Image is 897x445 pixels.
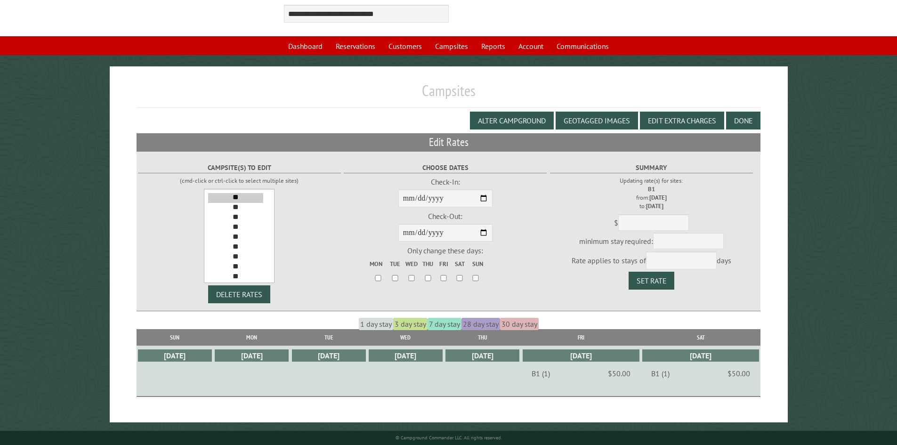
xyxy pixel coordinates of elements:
span: Check-In: [431,177,460,186]
div: [DATE] [523,349,639,362]
a: Communications [551,37,614,55]
button: DELETE RATES [208,285,270,303]
span: 28 day stay [461,318,500,330]
button: Alter Campground [470,112,554,129]
a: Customers [383,37,428,55]
dt: B1 (1) [532,369,550,378]
label: Summary [550,162,753,173]
dt: B1 (1) [651,369,670,378]
small: © Campground Commander LLC. All rights reserved. [396,435,502,441]
button: Set Rate [629,272,674,290]
th: Sun [137,329,213,346]
span: 30 day stay [500,318,539,330]
div: [DATE] [369,349,443,362]
th: Fri [521,329,641,346]
label: Campsite(s) to edit [138,162,341,173]
a: Campsites [429,37,474,55]
dd: $50.00 [727,369,750,378]
button: Geotagged Images [556,112,638,129]
div: [DATE] [138,349,212,362]
span: Check-Out: [428,211,462,221]
span: 1 day stay [359,318,393,330]
h1: Campsites [137,81,761,107]
label: Fri [436,259,452,268]
label: Wed [404,259,420,268]
label: Thu [420,259,436,268]
button: Edit Extra Charges [640,112,724,129]
span: $ [614,218,618,227]
span: 7 day stay [428,318,461,330]
th: Mon [213,329,290,346]
span: Only change these days: [407,246,483,255]
div: [DATE] [215,349,289,362]
div: [DATE] [445,349,519,362]
strong: [DATE] [649,194,667,202]
h2: Edit Rates [137,134,761,152]
th: Tue [290,329,367,346]
div: [DATE] [642,349,759,362]
a: Reports [476,37,511,55]
strong: [DATE] [646,202,663,210]
dd: $50.00 [608,369,630,378]
a: Reservations [330,37,381,55]
label: Sun [468,259,483,268]
strong: B1 [648,185,655,193]
fieldset: minimum stay required: Rate applies to stays of days [550,159,753,290]
label: Choose Dates [344,162,547,173]
button: Done [726,112,760,129]
th: Wed [367,329,444,346]
label: Tue [388,259,403,268]
th: Sat [641,329,760,346]
div: [DATE] [292,349,366,362]
a: Dashboard [283,37,328,55]
span: 3 day stay [393,318,428,330]
small: Updating rate(s) for sites: from: to: [620,177,683,210]
th: Thu [444,329,521,346]
label: Sat [452,259,467,268]
a: Account [513,37,549,55]
small: (cmd-click or ctrl-click to select multiple sites) [180,177,299,185]
label: Mon [370,259,387,268]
